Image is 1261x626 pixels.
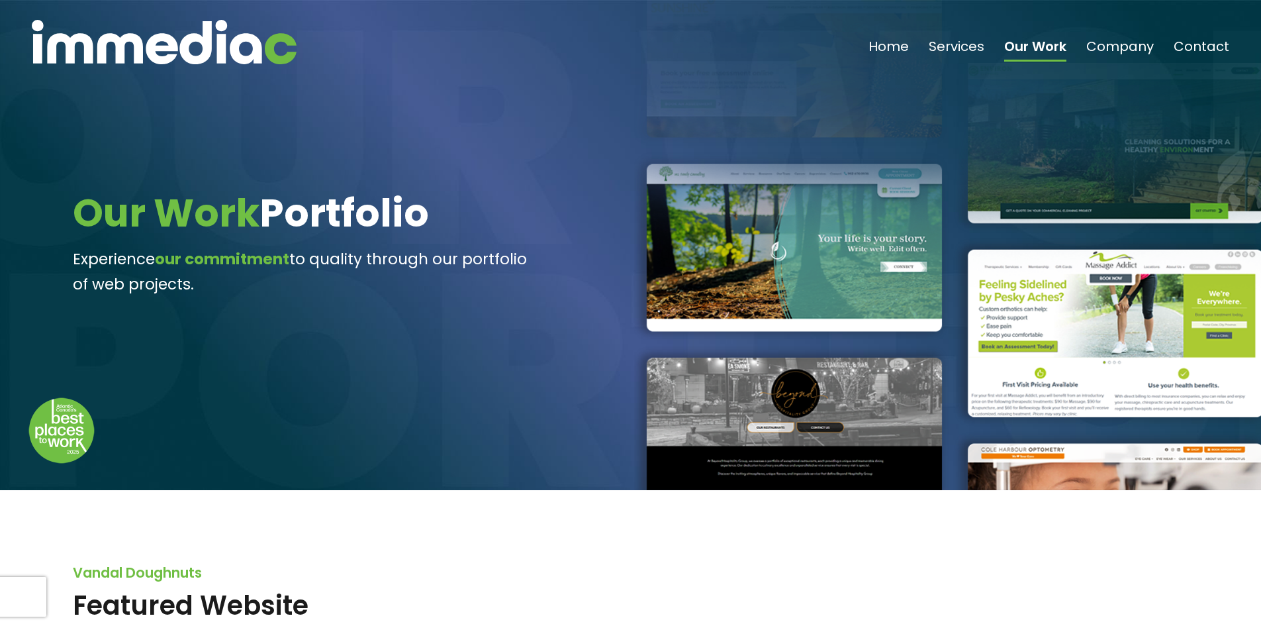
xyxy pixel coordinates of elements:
[28,397,95,464] img: Down
[868,40,909,62] a: Home
[1174,40,1229,62] a: Contact
[1004,40,1066,62] a: Our Work
[73,246,538,297] h3: Experience to quality through our portfolio of web projects.
[73,193,538,233] h1: Portfolio
[73,589,810,622] h2: Featured Website
[73,563,810,582] h4: Vandal Doughnuts
[73,186,259,240] strong: Our Work
[929,40,984,62] a: Services
[155,248,289,270] span: our commitment
[32,20,297,64] img: immediac
[1086,40,1154,62] a: Company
